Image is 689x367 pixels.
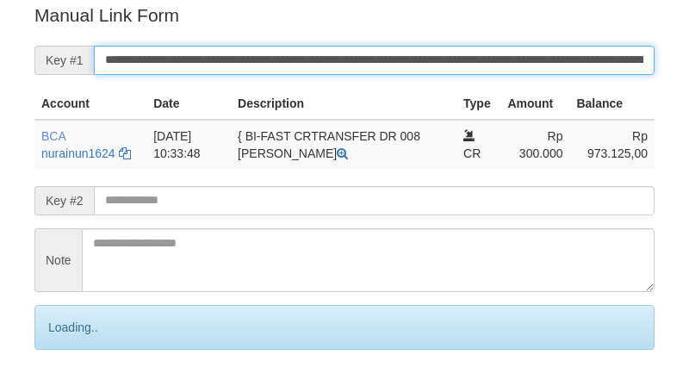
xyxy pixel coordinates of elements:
a: nurainun1624 [41,146,115,160]
th: Balance [569,88,655,120]
span: Note [34,228,82,292]
th: Amount [500,88,569,120]
a: Copy nurainun1624 to clipboard [119,146,131,160]
div: Loading.. [34,305,655,350]
td: Rp 300.000 [500,120,569,169]
td: Rp 973.125,00 [569,120,655,169]
span: CR [463,146,481,160]
p: Manual Link Form [34,3,655,28]
span: Key #2 [34,186,94,215]
th: Type [456,88,500,120]
span: BCA [41,129,65,143]
span: Key #1 [34,46,94,75]
th: Date [146,88,231,120]
td: { BI-FAST CRTRANSFER DR 008 [PERSON_NAME] [231,120,456,169]
th: Account [34,88,146,120]
td: [DATE] 10:33:48 [146,120,231,169]
th: Description [231,88,456,120]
